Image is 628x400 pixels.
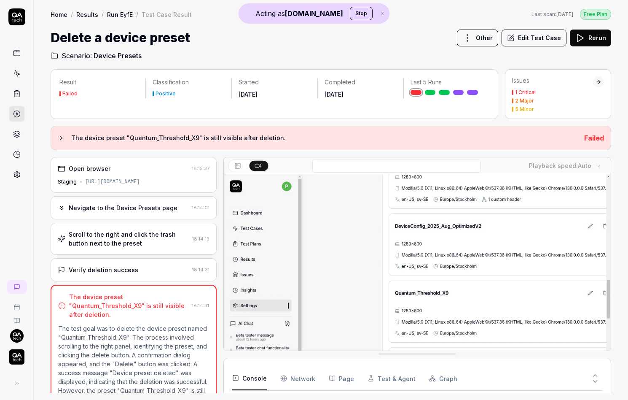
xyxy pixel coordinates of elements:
[580,8,611,20] button: Free Plan
[325,91,344,98] time: [DATE]
[556,11,573,17] time: [DATE]
[429,367,457,390] button: Graph
[76,10,98,19] a: Results
[59,78,139,86] p: Result
[502,30,566,46] button: Edit Test Case
[280,367,315,390] button: Network
[102,10,104,19] div: /
[69,292,188,319] div: The device preset "Quantum_Threshold_X9" is still visible after deletion.
[85,178,140,186] div: [URL][DOMAIN_NAME]
[192,236,209,242] time: 18:14:13
[69,164,110,173] div: Open browser
[350,7,373,20] button: Stop
[570,30,611,46] button: Rerun
[107,10,133,19] a: Run EyfE
[457,30,498,46] button: Other
[9,349,24,365] img: QA Tech Logo
[580,9,611,20] div: Free Plan
[142,10,192,19] div: Test Case Result
[411,78,483,86] p: Last 5 Runs
[239,78,311,86] p: Started
[531,11,573,18] button: Last scan:[DATE]
[529,161,591,170] div: Playback speed:
[192,267,209,273] time: 18:14:31
[192,165,209,171] time: 18:13:37
[329,367,354,390] button: Page
[232,367,267,390] button: Console
[239,91,258,98] time: [DATE]
[3,343,30,366] button: QA Tech Logo
[515,90,536,95] div: 1 Critical
[58,133,577,143] button: The device preset "Quantum_Threshold_X9" is still visible after deletion.
[368,367,416,390] button: Test & Agent
[156,91,176,96] div: Positive
[153,78,225,86] p: Classification
[69,203,177,212] div: Navigate to the Device Presets page
[60,51,92,61] span: Scenario:
[512,76,593,85] div: Issues
[3,297,30,311] a: Book a call with us
[51,28,190,47] h1: Delete a device preset
[192,205,209,211] time: 18:14:01
[325,78,397,86] p: Completed
[584,134,604,142] span: Failed
[62,91,78,96] div: Failed
[10,329,24,343] img: 7ccf6c19-61ad-4a6c-8811-018b02a1b829.jpg
[69,265,138,274] div: Verify deletion success
[3,311,30,324] a: Documentation
[94,51,142,61] span: Device Presets
[51,10,67,19] a: Home
[136,10,138,19] div: /
[69,230,189,248] div: Scroll to the right and click the trash button next to the preset
[71,133,577,143] h3: The device preset "Quantum_Threshold_X9" is still visible after deletion.
[71,10,73,19] div: /
[192,303,209,308] time: 18:14:31
[58,178,77,186] div: Staging
[515,98,534,103] div: 2 Major
[515,107,534,112] div: 5 Minor
[7,280,27,294] a: New conversation
[531,11,573,18] span: Last scan:
[51,51,142,61] a: Scenario:Device Presets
